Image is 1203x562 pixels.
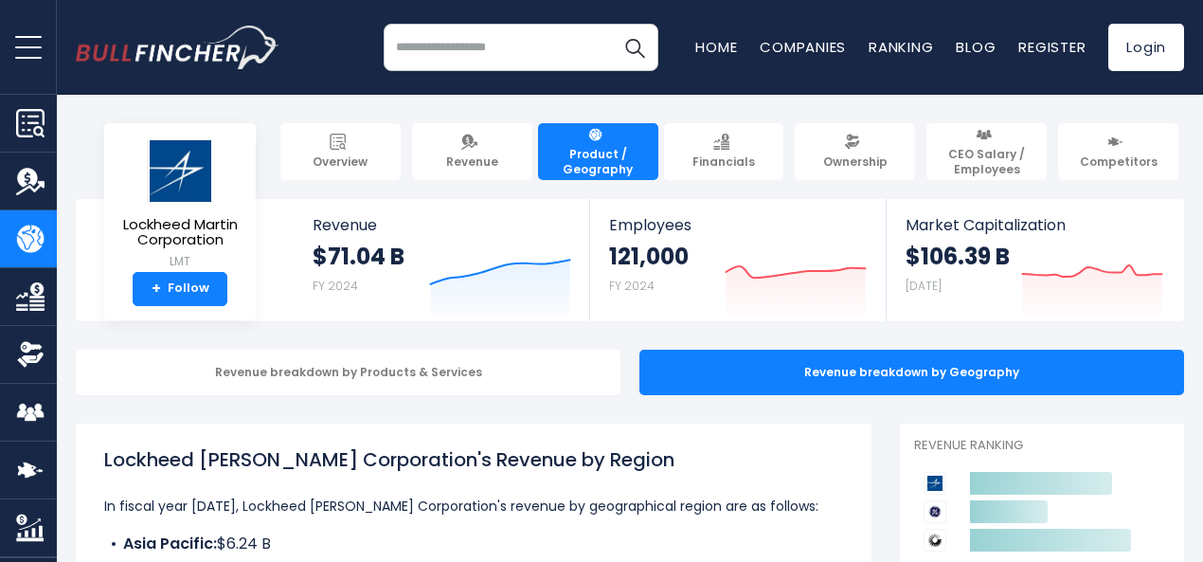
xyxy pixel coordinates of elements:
img: Lockheed Martin Corporation competitors logo [924,472,946,495]
b: Asia Pacific: [123,533,217,554]
img: RTX Corporation competitors logo [924,529,946,552]
a: Lockheed Martin Corporation LMT [118,138,242,272]
img: Ownership [16,340,45,369]
span: Market Capitalization [906,216,1163,234]
span: Financials [692,154,755,170]
strong: 121,000 [609,242,689,271]
img: bullfincher logo [76,26,279,69]
a: Revenue [412,123,532,180]
strong: $71.04 B [313,242,404,271]
a: Revenue $71.04 B FY 2024 [294,199,590,321]
p: In fiscal year [DATE], Lockheed [PERSON_NAME] Corporation's revenue by geographical region are as... [104,495,843,517]
a: Financials [664,123,784,180]
a: Ranking [869,37,933,57]
a: Go to homepage [76,26,279,69]
a: Competitors [1058,123,1178,180]
a: Ownership [795,123,915,180]
span: Revenue [446,154,498,170]
span: CEO Salary / Employees [935,147,1038,176]
h1: Lockheed [PERSON_NAME] Corporation's Revenue by Region [104,445,843,474]
span: Overview [313,154,368,170]
a: Register [1018,37,1086,57]
a: Overview [280,123,401,180]
a: CEO Salary / Employees [926,123,1047,180]
strong: + [152,281,161,298]
img: GE Aerospace competitors logo [924,500,946,523]
strong: $106.39 B [906,242,1010,271]
span: Revenue [313,216,571,234]
a: Employees 121,000 FY 2024 [590,199,885,321]
a: Product / Geography [538,123,658,180]
span: Competitors [1080,154,1158,170]
li: $6.24 B [104,533,843,555]
button: Search [611,24,658,71]
a: +Follow [133,272,227,306]
div: Revenue breakdown by Geography [639,350,1184,395]
div: Revenue breakdown by Products & Services [76,350,620,395]
small: FY 2024 [609,278,655,294]
a: Blog [956,37,996,57]
span: Lockheed Martin Corporation [119,217,241,248]
span: Employees [609,216,866,234]
a: Home [695,37,737,57]
a: Login [1108,24,1184,71]
a: Market Capitalization $106.39 B [DATE] [887,199,1182,321]
small: FY 2024 [313,278,358,294]
span: Ownership [823,154,888,170]
small: LMT [119,253,241,270]
p: Revenue Ranking [914,438,1170,454]
a: Companies [760,37,846,57]
small: [DATE] [906,278,942,294]
span: Product / Geography [547,147,650,176]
